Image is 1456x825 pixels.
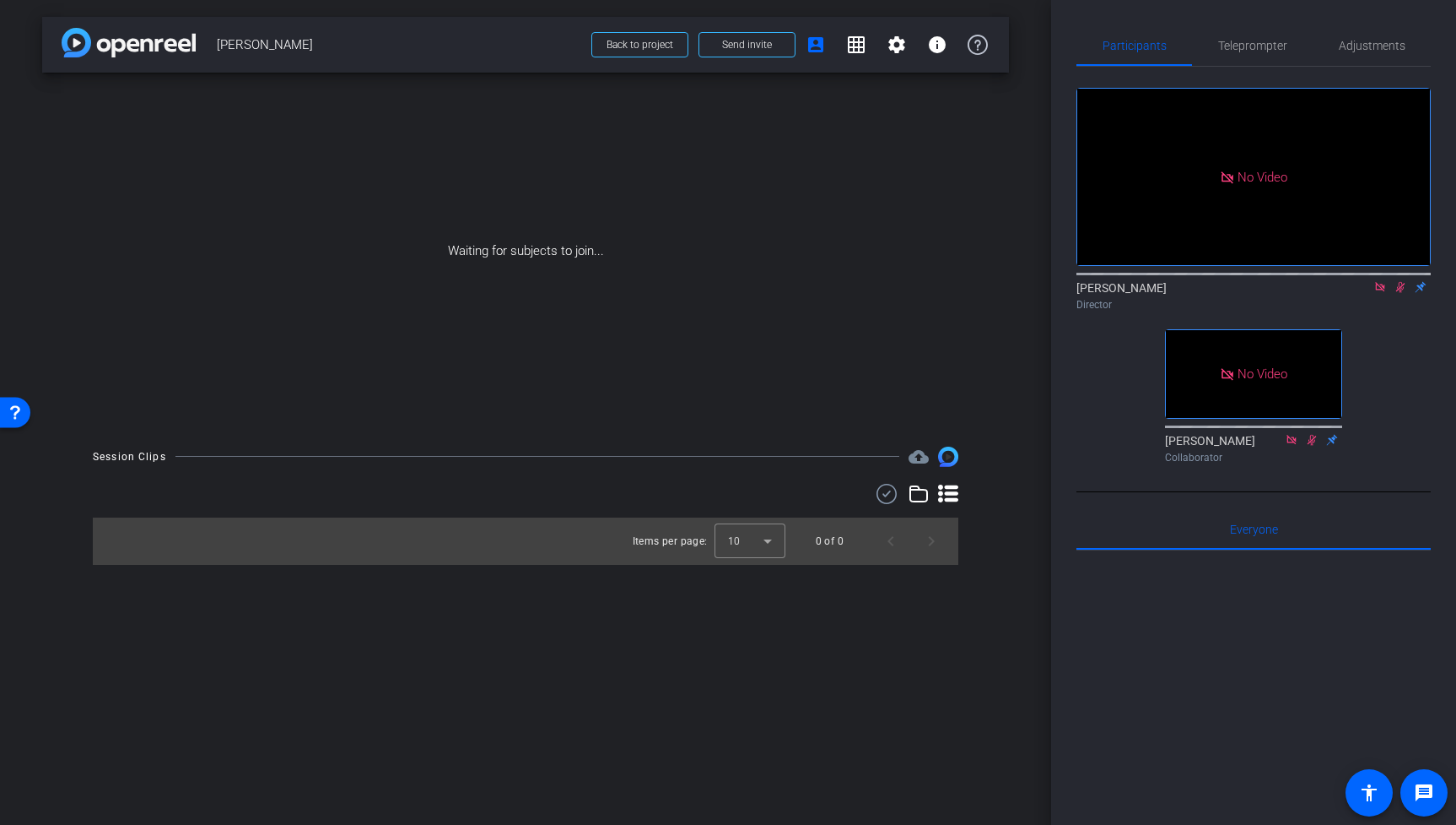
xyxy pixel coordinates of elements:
div: Waiting for subjects to join... [42,73,1009,430]
mat-icon: settings [887,35,907,55]
mat-icon: info [927,35,947,55]
span: Everyone [1230,524,1278,535]
div: Items per page: [633,533,708,550]
span: Teleprompter [1218,40,1287,52]
span: Participants [1103,40,1167,52]
div: Session Clips [93,448,166,465]
div: Director [1076,297,1431,312]
span: Adjustments [1339,40,1405,52]
button: Back to project [591,32,688,57]
mat-icon: accessibility [1359,783,1379,803]
span: [PERSON_NAME] [217,28,581,62]
img: app-logo [62,28,196,57]
mat-icon: grid_on [846,35,866,55]
mat-icon: cloud_upload [909,447,929,467]
button: Send invite [698,32,795,57]
div: [PERSON_NAME] [1076,280,1431,312]
button: Next page [911,521,952,562]
div: [PERSON_NAME] [1165,432,1342,465]
span: No Video [1238,169,1287,184]
div: Collaborator [1165,450,1342,465]
span: Destinations for your clips [909,447,929,467]
mat-icon: message [1414,783,1434,803]
div: 0 of 0 [816,533,844,550]
img: Session clips [938,447,958,467]
mat-icon: account_box [806,35,826,55]
span: No Video [1238,366,1287,382]
button: Previous page [871,521,911,562]
span: Back to project [607,39,673,51]
span: Send invite [722,38,772,52]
